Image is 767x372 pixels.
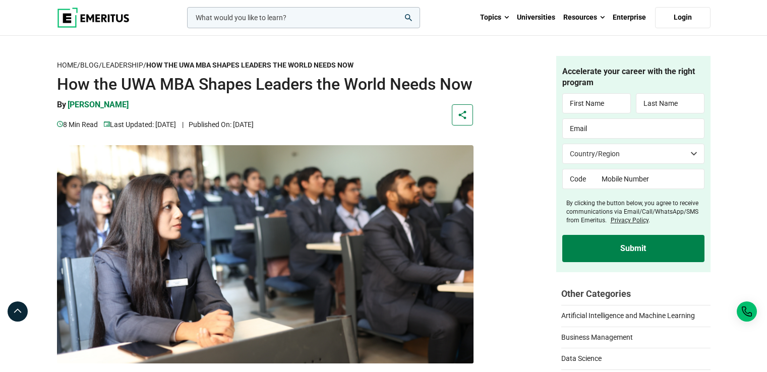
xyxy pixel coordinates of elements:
h2: Other Categories [561,287,711,300]
span: By [57,100,66,109]
img: How the UWA MBA Shapes Leaders the World Needs Now | leadership programme stories | Emeritus [57,145,474,363]
p: Last Updated: [DATE] [104,119,176,130]
a: [PERSON_NAME] [68,99,129,118]
a: Home [57,61,77,70]
p: 8 min read [57,119,98,130]
img: video-views [104,121,110,127]
a: Blog [80,61,99,70]
select: Country [562,144,704,164]
a: Privacy Policy [611,217,648,224]
p: Published On: [DATE] [182,119,254,130]
label: By clicking the button below, you agree to receive communications via Email/Call/WhatsApp/SMS fro... [566,199,704,224]
input: woocommerce-product-search-field-0 [187,7,420,28]
a: Artificial Intelligence and Machine Learning [561,305,711,321]
input: Last Name [636,93,704,113]
input: First Name [562,93,631,113]
strong: How the UWA MBA Shapes Leaders the World Needs Now [146,61,353,69]
span: | [182,120,184,129]
input: Email [562,118,704,139]
input: Mobile Number [595,169,704,189]
span: / / / [57,61,353,69]
input: Code [562,169,595,189]
img: video-views [57,121,63,127]
a: Leadership [102,61,143,70]
a: Data Science [561,348,711,364]
h1: How the UWA MBA Shapes Leaders the World Needs Now [57,74,474,94]
a: Login [655,7,711,28]
h4: Accelerate your career with the right program [562,66,704,89]
input: Submit [562,235,704,262]
a: Business Management [561,327,711,343]
p: [PERSON_NAME] [68,99,129,110]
